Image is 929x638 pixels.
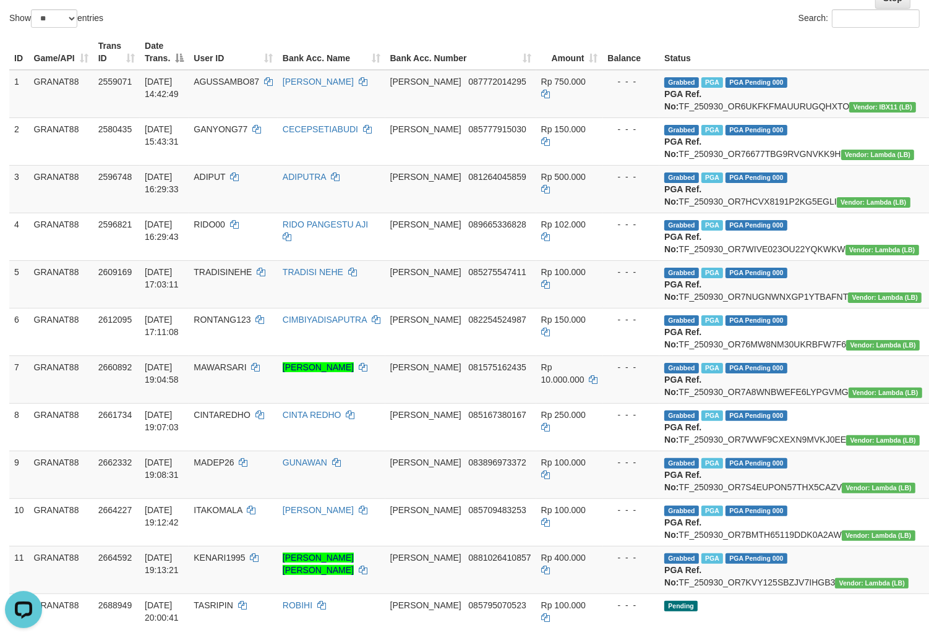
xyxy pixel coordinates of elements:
[468,553,531,563] span: Copy 0881026410857 to clipboard
[98,457,132,467] span: 2662332
[541,267,586,277] span: Rp 100.000
[145,362,179,385] span: [DATE] 19:04:58
[194,457,234,467] span: MADEP26
[848,292,922,303] span: Vendor URL: https://dashboard.q2checkout.com/secure
[98,362,132,372] span: 2660892
[468,267,526,277] span: Copy 085275547411 to clipboard
[390,505,461,515] span: [PERSON_NAME]
[664,89,701,111] b: PGA Ref. No:
[9,9,103,28] label: Show entries
[29,308,93,355] td: GRANAT88
[31,9,77,28] select: Showentries
[846,435,920,446] span: Vendor URL: https://dashboard.q2checkout.com/secure
[145,77,179,99] span: [DATE] 14:42:49
[841,150,915,160] span: Vendor URL: https://dashboard.q2checkout.com/secure
[603,35,660,70] th: Balance
[29,260,93,308] td: GRANAT88
[9,308,29,355] td: 6
[701,315,723,326] span: Marked by bgndedek
[659,308,927,355] td: TF_250930_OR76MW8NM30UKRBFW7F6
[468,315,526,325] span: Copy 082254524987 to clipboard
[664,565,701,587] b: PGA Ref. No:
[283,410,341,420] a: CINTA REDHO
[390,410,461,420] span: [PERSON_NAME]
[145,172,179,194] span: [DATE] 16:29:33
[29,451,93,498] td: GRANAT88
[140,35,189,70] th: Date Trans.: activate to sort column descending
[283,505,354,515] a: [PERSON_NAME]
[659,70,927,118] td: TF_250930_OR6UKFKFMAUURUGQHXTO
[726,125,787,135] span: PGA Pending
[659,260,927,308] td: TF_250930_OR7NUGNWNXGP1YTBAFNT
[846,245,919,255] span: Vendor URL: https://dashboard.q2checkout.com/secure
[145,457,179,480] span: [DATE] 19:08:31
[664,327,701,349] b: PGA Ref. No:
[664,220,699,231] span: Grabbed
[283,600,312,610] a: ROBIHI
[9,117,29,165] td: 2
[608,599,655,611] div: - - -
[659,451,927,498] td: TF_250930_OR7S4EUPON57THX5CAZV
[835,578,909,589] span: Vendor URL: https://dashboard.q2checkout.com/secure
[194,505,242,515] span: ITAKOMALA
[390,457,461,467] span: [PERSON_NAME]
[701,220,723,231] span: Marked by bgndedek
[98,600,132,610] span: 2688949
[608,266,655,278] div: - - -
[29,35,93,70] th: Game/API: activate to sort column ascending
[664,470,701,492] b: PGA Ref. No:
[541,600,586,610] span: Rp 100.000
[29,117,93,165] td: GRANAT88
[849,102,916,113] span: Vendor URL: https://dashboard.q2checkout.com/secure
[608,456,655,469] div: - - -
[842,483,915,493] span: Vendor URL: https://dashboard.q2checkout.com/secure
[664,315,699,326] span: Grabbed
[29,546,93,593] td: GRANAT88
[9,165,29,213] td: 3
[541,219,586,229] span: Rp 102.000
[145,553,179,575] span: [DATE] 19:13:21
[390,600,461,610] span: [PERSON_NAME]
[5,5,42,42] button: Open LiveChat chat widget
[608,218,655,231] div: - - -
[726,315,787,326] span: PGA Pending
[468,362,526,372] span: Copy 081575162435 to clipboard
[283,553,354,575] a: [PERSON_NAME] [PERSON_NAME]
[468,600,526,610] span: Copy 085795070523 to clipboard
[283,172,326,182] a: ADIPUTRA
[278,35,385,70] th: Bank Acc. Name: activate to sort column ascending
[541,172,586,182] span: Rp 500.000
[664,506,699,516] span: Grabbed
[390,219,461,229] span: [PERSON_NAME]
[283,457,327,467] a: GUNAWAN
[659,355,927,403] td: TF_250930_OR7A8WNBWEFE6LYPGVMG
[283,315,367,325] a: CIMBIYADISAPUTRA
[701,363,723,373] span: Marked by bgndedek
[9,451,29,498] td: 9
[536,35,603,70] th: Amount: activate to sort column ascending
[189,35,278,70] th: User ID: activate to sort column ascending
[659,403,927,451] td: TF_250930_OR7WWF9CXEXN9MVKJ0EE
[98,172,132,182] span: 2596748
[98,219,132,229] span: 2596821
[98,315,132,325] span: 2612095
[608,504,655,516] div: - - -
[194,267,252,277] span: TRADISINEHE
[390,124,461,134] span: [PERSON_NAME]
[664,137,701,159] b: PGA Ref. No:
[385,35,536,70] th: Bank Acc. Number: activate to sort column ascending
[283,362,354,372] a: [PERSON_NAME]
[846,340,920,351] span: Vendor URL: https://dashboard.q2checkout.com/secure
[701,506,723,516] span: Marked by bgndedek
[701,410,723,421] span: Marked by bgndedek
[390,553,461,563] span: [PERSON_NAME]
[701,268,723,278] span: Marked by bgndedek
[726,410,787,421] span: PGA Pending
[9,498,29,546] td: 10
[659,498,927,546] td: TF_250930_OR7BMTH65119DDK0A2AW
[390,315,461,325] span: [PERSON_NAME]
[194,553,245,563] span: KENARI1995
[390,77,461,87] span: [PERSON_NAME]
[842,530,915,541] span: Vendor URL: https://dashboard.q2checkout.com/secure
[659,35,927,70] th: Status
